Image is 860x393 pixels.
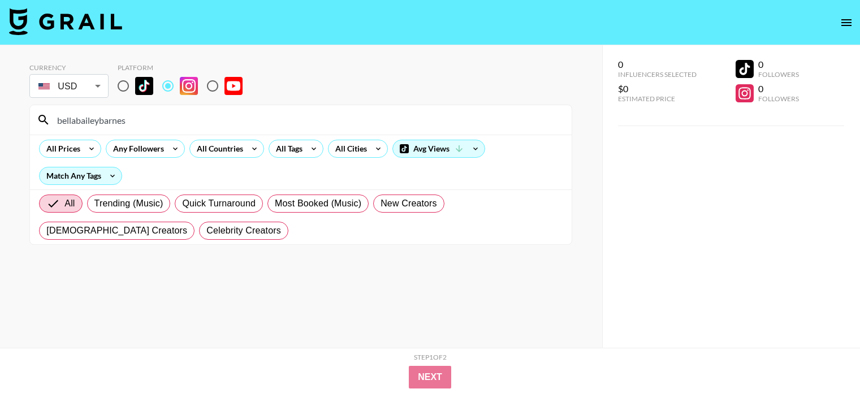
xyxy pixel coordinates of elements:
[803,336,846,379] iframe: Drift Widget Chat Controller
[618,94,697,103] div: Estimated Price
[9,8,122,35] img: Grail Talent
[32,76,106,96] div: USD
[40,140,83,157] div: All Prices
[118,63,252,72] div: Platform
[50,111,565,129] input: Search by User Name
[64,197,75,210] span: All
[381,197,437,210] span: New Creators
[135,77,153,95] img: TikTok
[618,83,697,94] div: $0
[275,197,361,210] span: Most Booked (Music)
[94,197,163,210] span: Trending (Music)
[46,224,187,237] span: [DEMOGRAPHIC_DATA] Creators
[182,197,256,210] span: Quick Turnaround
[758,70,799,79] div: Followers
[835,11,858,34] button: open drawer
[269,140,305,157] div: All Tags
[180,77,198,95] img: Instagram
[206,224,281,237] span: Celebrity Creators
[224,77,243,95] img: YouTube
[414,353,447,361] div: Step 1 of 2
[106,140,166,157] div: Any Followers
[758,94,799,103] div: Followers
[40,167,122,184] div: Match Any Tags
[393,140,485,157] div: Avg Views
[618,59,697,70] div: 0
[758,59,799,70] div: 0
[758,83,799,94] div: 0
[618,70,697,79] div: Influencers Selected
[29,63,109,72] div: Currency
[409,366,451,388] button: Next
[329,140,369,157] div: All Cities
[190,140,245,157] div: All Countries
